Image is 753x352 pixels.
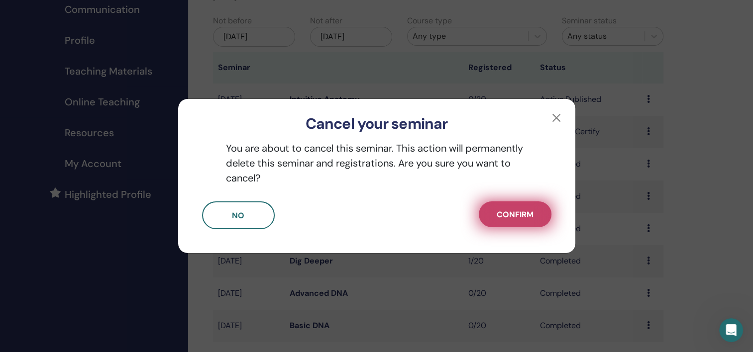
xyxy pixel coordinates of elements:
button: No [202,201,275,229]
button: Confirm [479,201,551,227]
p: You are about to cancel this seminar. This action will permanently delete this seminar and regist... [202,141,551,185]
h3: Cancel your seminar [194,115,559,133]
span: Confirm [497,209,534,220]
iframe: Intercom live chat [719,318,743,342]
span: No [232,210,244,221]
